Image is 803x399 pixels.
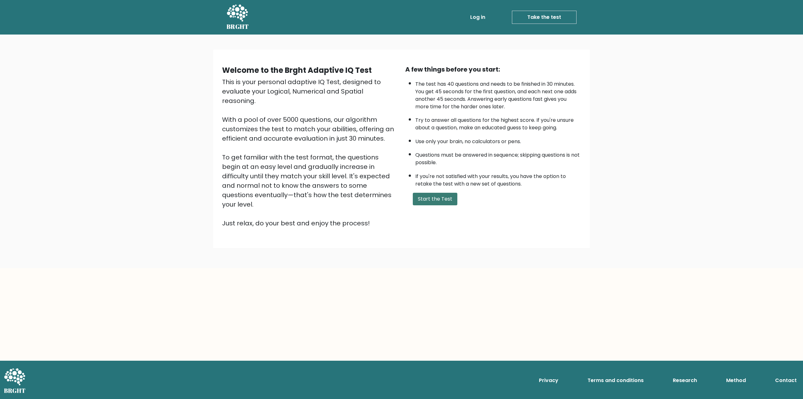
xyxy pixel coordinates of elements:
a: Method [724,374,748,387]
li: If you're not satisfied with your results, you have the option to retake the test with a new set ... [415,170,581,188]
a: Terms and conditions [585,374,646,387]
h5: BRGHT [226,23,249,30]
a: BRGHT [226,3,249,32]
a: Take the test [512,11,577,24]
a: Privacy [536,374,561,387]
a: Log in [468,11,488,24]
li: Use only your brain, no calculators or pens. [415,135,581,145]
li: The test has 40 questions and needs to be finished in 30 minutes. You get 45 seconds for the firs... [415,77,581,111]
button: Start the Test [413,193,457,205]
b: Welcome to the Brght Adaptive IQ Test [222,65,372,75]
li: Questions must be answered in sequence; skipping questions is not possible. [415,148,581,166]
a: Research [670,374,699,387]
li: Try to answer all questions for the highest score. If you're unsure about a question, make an edu... [415,113,581,132]
div: A few things before you start: [405,65,581,74]
div: This is your personal adaptive IQ Test, designed to evaluate your Logical, Numerical and Spatial ... [222,77,398,228]
a: Contact [773,374,799,387]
